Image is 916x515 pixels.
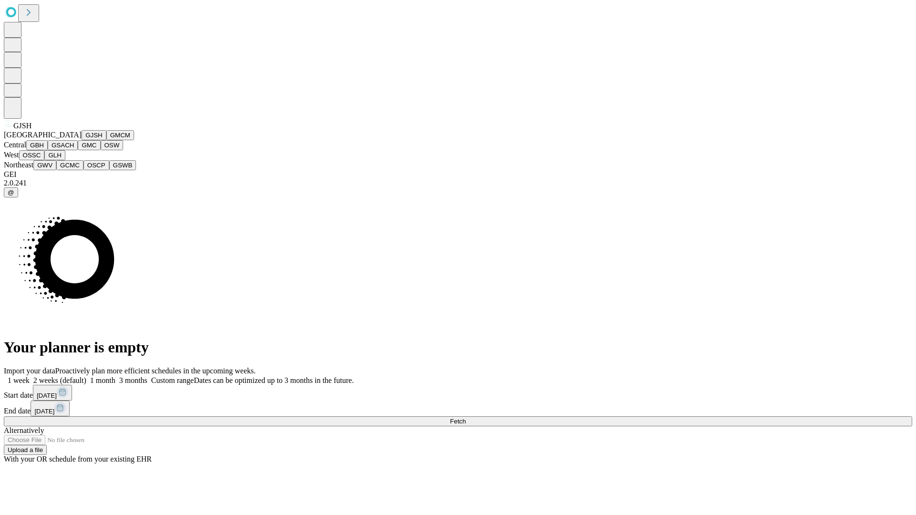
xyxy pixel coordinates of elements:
[83,160,109,170] button: OSCP
[31,401,70,416] button: [DATE]
[4,170,912,179] div: GEI
[4,141,26,149] span: Central
[106,130,134,140] button: GMCM
[151,376,194,384] span: Custom range
[450,418,466,425] span: Fetch
[33,385,72,401] button: [DATE]
[4,416,912,426] button: Fetch
[19,150,45,160] button: OSSC
[8,376,30,384] span: 1 week
[101,140,124,150] button: OSW
[82,130,106,140] button: GJSH
[8,189,14,196] span: @
[33,160,56,170] button: GWV
[4,445,47,455] button: Upload a file
[4,161,33,169] span: Northeast
[37,392,57,399] span: [DATE]
[78,140,100,150] button: GMC
[4,455,152,463] span: With your OR schedule from your existing EHR
[44,150,65,160] button: GLH
[56,160,83,170] button: GCMC
[109,160,136,170] button: GSWB
[4,187,18,197] button: @
[90,376,115,384] span: 1 month
[194,376,354,384] span: Dates can be optimized up to 3 months in the future.
[4,385,912,401] div: Start date
[4,151,19,159] span: West
[4,401,912,416] div: End date
[4,426,44,434] span: Alternatively
[4,339,912,356] h1: Your planner is empty
[13,122,31,130] span: GJSH
[55,367,256,375] span: Proactively plan more efficient schedules in the upcoming weeks.
[33,376,86,384] span: 2 weeks (default)
[48,140,78,150] button: GSACH
[4,367,55,375] span: Import your data
[26,140,48,150] button: GBH
[119,376,147,384] span: 3 months
[34,408,54,415] span: [DATE]
[4,179,912,187] div: 2.0.241
[4,131,82,139] span: [GEOGRAPHIC_DATA]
